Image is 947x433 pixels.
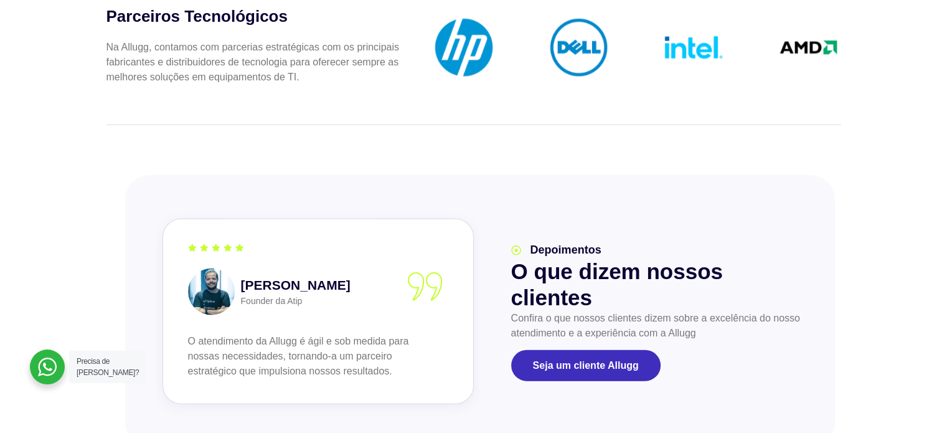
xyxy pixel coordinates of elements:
[106,6,400,27] h2: Parceiros Tecnológicos
[106,40,400,85] p: Na Allugg, contamos com parcerias estratégicas com os principais fabricantes e distribuidores de ...
[546,15,611,80] img: Title
[723,274,947,433] iframe: Chat Widget
[240,276,350,294] strong: [PERSON_NAME]
[431,15,497,80] img: Title
[533,361,639,371] span: Seja um cliente Allugg
[187,269,234,315] img: Caio Bogos
[527,242,601,259] span: Depoimentos
[723,274,947,433] div: Widget de chat
[661,15,727,80] img: Title
[776,15,841,80] img: Title
[511,350,661,381] a: Seja um cliente Allugg
[187,334,441,379] p: O atendimento da Allugg é ágil e sob medida para nossas necessidades, tornando-a um parceiro estr...
[240,295,350,308] p: Founder da Atip
[511,311,804,341] p: Confira o que nossos clientes dizem sobre a excelência do nosso atendimento e a experiência com a...
[77,357,139,377] span: Precisa de [PERSON_NAME]?
[511,259,804,311] h2: O que dizem nossos clientes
